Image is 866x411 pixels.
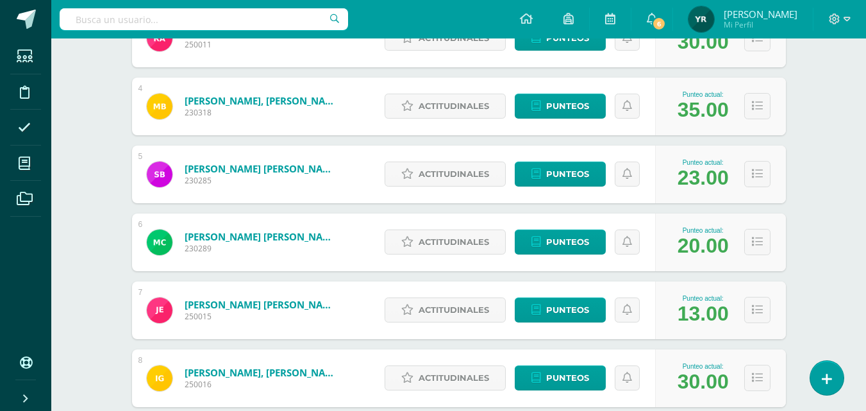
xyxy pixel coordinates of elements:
div: 5 [138,152,143,161]
div: Punteo actual: [678,91,729,98]
a: Actitudinales [385,230,506,255]
div: 23.00 [678,166,729,190]
input: Busca un usuario... [60,8,348,30]
span: Actitudinales [419,162,489,186]
span: Mi Perfil [724,19,797,30]
a: [PERSON_NAME] [PERSON_NAME] [185,230,338,243]
span: 250016 [185,379,338,390]
a: Punteos [515,365,606,390]
div: Punteo actual: [678,159,729,166]
a: Punteos [515,298,606,323]
img: c066b755653bf34e74d82ca9e7dc1fad.png [147,162,172,187]
span: Punteos [546,230,589,254]
a: Punteos [515,230,606,255]
span: 230318 [185,107,338,118]
span: Actitudinales [419,94,489,118]
a: [PERSON_NAME], [PERSON_NAME] [185,94,338,107]
span: Punteos [546,366,589,390]
a: Punteos [515,162,606,187]
span: Actitudinales [419,230,489,254]
span: 250011 [185,39,261,50]
span: Punteos [546,162,589,186]
div: 35.00 [678,98,729,122]
div: 13.00 [678,302,729,326]
div: 30.00 [678,370,729,394]
img: 0c53df68d91b32d8e8acead4034d10fa.png [147,298,172,323]
img: d23afb97215a9994c4233ad54a70be8d.png [147,365,172,391]
div: 4 [138,84,143,93]
a: Actitudinales [385,365,506,390]
a: [PERSON_NAME] [PERSON_NAME] [185,298,338,311]
a: [PERSON_NAME], [PERSON_NAME] [185,366,338,379]
a: Actitudinales [385,94,506,119]
span: [PERSON_NAME] [724,8,797,21]
a: [PERSON_NAME] [PERSON_NAME] [185,162,338,175]
span: 230289 [185,243,338,254]
span: Actitudinales [419,366,489,390]
a: Actitudinales [385,162,506,187]
div: 20.00 [678,234,729,258]
span: Punteos [546,94,589,118]
div: Punteo actual: [678,227,729,234]
span: Actitudinales [419,298,489,322]
div: 7 [138,288,143,297]
div: Punteo actual: [678,363,729,370]
div: 8 [138,356,143,365]
span: 6 [652,17,666,31]
div: Punteo actual: [678,295,729,302]
a: Punteos [515,94,606,119]
img: 98a14b8a2142242c13a8985c4bbf6eb0.png [688,6,714,32]
div: 6 [138,220,143,229]
span: Punteos [546,298,589,322]
span: 230285 [185,175,338,186]
img: 6e62019f95b56959e5a251fb9d0c675b.png [147,94,172,119]
a: Actitudinales [385,298,506,323]
div: 30.00 [678,30,729,54]
span: 250015 [185,311,338,322]
img: 2ffb9e5a2fe2531dec3cfb9bec7dfd99.png [147,230,172,255]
